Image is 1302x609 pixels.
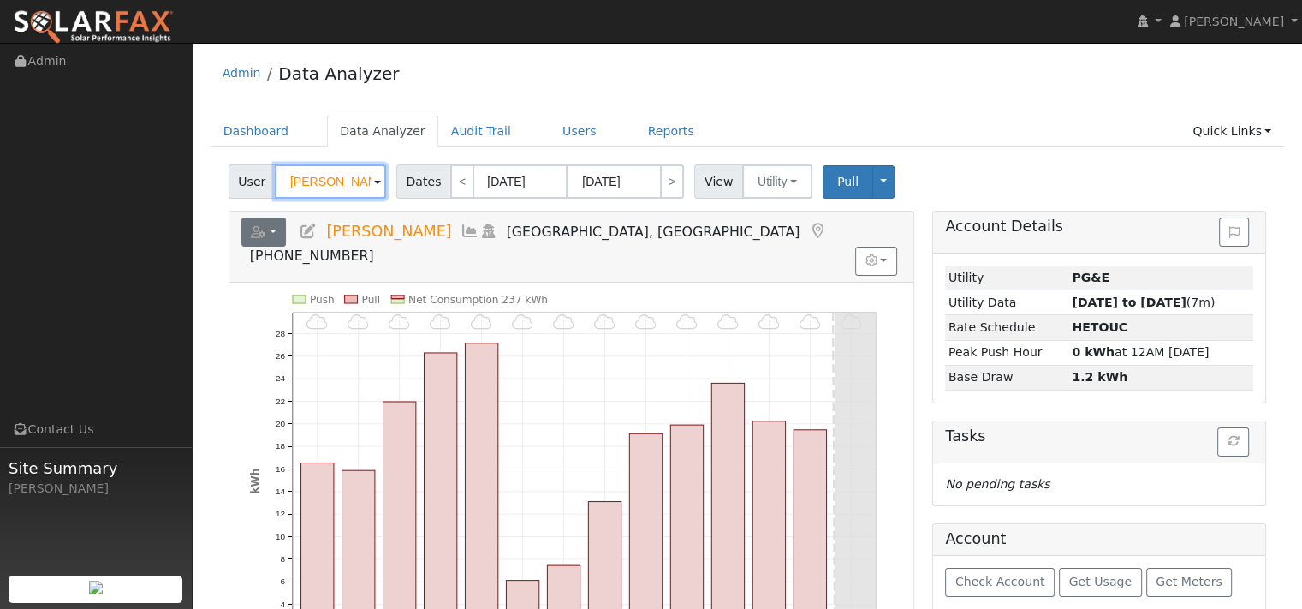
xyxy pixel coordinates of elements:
[280,600,285,609] text: 4
[800,313,821,331] i: 9/09 - MostlyCloudy
[250,248,374,264] span: [PHONE_NUMBER]
[1184,15,1284,28] span: [PERSON_NAME]
[945,218,1253,236] h5: Account Details
[326,223,451,240] span: [PERSON_NAME]
[758,313,780,331] i: 9/08 - Cloudy
[361,294,380,306] text: Pull
[1072,296,1215,309] span: (7m)
[276,441,286,451] text: 18
[507,224,800,240] span: [GEOGRAPHIC_DATA], [GEOGRAPHIC_DATA]
[676,313,698,331] i: 9/06 - Cloudy
[823,165,873,199] button: Pull
[306,313,328,331] i: 8/28 - MostlyCloudy
[471,313,492,331] i: 9/01 - MostlyCloudy
[9,457,183,480] span: Site Summary
[1156,575,1222,588] span: Get Meters
[276,464,286,474] text: 16
[1072,320,1127,334] strong: L
[276,328,286,337] text: 28
[438,116,524,147] a: Audit Trail
[461,223,479,240] a: Multi-Series Graph
[1072,345,1115,359] strong: 0 kWh
[275,164,386,199] input: Select a User
[280,554,285,564] text: 8
[550,116,609,147] a: Users
[430,313,451,331] i: 8/31 - MostlyCloudy
[945,340,1069,365] td: Peak Push Hour
[1072,271,1109,284] strong: ID: 17261610, authorized: 09/08/25
[408,294,548,306] text: Net Consumption 237 kWh
[396,164,451,199] span: Dates
[310,294,335,306] text: Push
[945,427,1253,445] h5: Tasks
[89,581,103,594] img: retrieve
[1217,427,1249,457] button: Refresh
[9,480,183,498] div: [PERSON_NAME]
[945,568,1055,597] button: Check Account
[837,175,859,188] span: Pull
[945,365,1069,390] td: Base Draw
[512,313,533,331] i: 9/02 - MostlyCloudy
[276,373,286,383] text: 24
[276,419,286,428] text: 20
[635,313,657,331] i: 9/05 - Cloudy
[660,164,684,199] a: >
[276,487,286,496] text: 14
[717,313,739,331] i: 9/07 - Cloudy
[945,266,1069,290] td: Utility
[945,477,1049,491] i: No pending tasks
[348,313,369,331] i: 8/29 - MostlyCloudy
[327,116,438,147] a: Data Analyzer
[635,116,707,147] a: Reports
[694,164,743,199] span: View
[479,223,498,240] a: Login As (last Never)
[1219,218,1249,247] button: Issue History
[278,63,399,84] a: Data Analyzer
[280,576,285,586] text: 6
[594,313,615,331] i: 9/04 - MostlyCloudy
[742,164,812,199] button: Utility
[1069,340,1253,365] td: at 12AM [DATE]
[276,351,286,361] text: 26
[945,290,1069,315] td: Utility Data
[276,532,286,541] text: 10
[1180,116,1284,147] a: Quick Links
[13,9,174,45] img: SolarFax
[1069,575,1132,588] span: Get Usage
[1072,370,1127,384] strong: 1.2 kWh
[299,223,318,240] a: Edit User (36892)
[223,66,261,80] a: Admin
[249,469,261,494] text: kWh
[945,530,1006,547] h5: Account
[211,116,302,147] a: Dashboard
[808,223,827,240] a: Map
[945,315,1069,340] td: Rate Schedule
[389,313,410,331] i: 8/30 - MostlyCloudy
[276,509,286,518] text: 12
[229,164,276,199] span: User
[553,313,574,331] i: 9/03 - MostlyCloudy
[955,575,1045,588] span: Check Account
[1072,296,1186,309] strong: [DATE] to [DATE]
[276,396,286,405] text: 22
[450,164,474,199] a: <
[1146,568,1233,597] button: Get Meters
[1059,568,1142,597] button: Get Usage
